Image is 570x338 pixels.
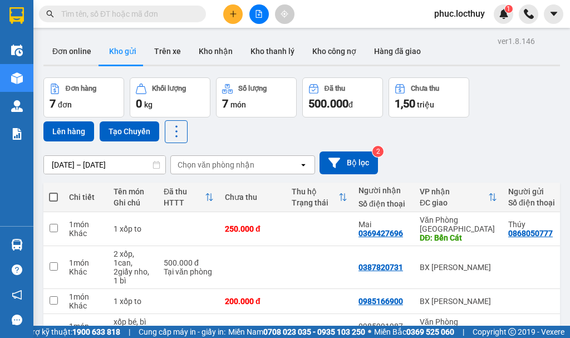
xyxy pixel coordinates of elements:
div: Người gửi [508,187,558,196]
sup: 1 [505,5,513,13]
button: Tạo Chuyến [100,121,159,141]
div: Trạng thái [292,198,338,207]
span: 1 [507,5,510,13]
button: plus [223,4,243,24]
span: 0 [136,97,142,110]
div: Văn Phòng [GEOGRAPHIC_DATA] [420,215,497,233]
div: Thu hộ [292,187,338,196]
div: 1 món [69,258,102,267]
div: VP nhận [420,187,488,196]
strong: 1900 633 818 [72,327,120,336]
div: Mai [358,220,409,229]
img: warehouse-icon [11,45,23,56]
div: Đã thu [325,85,345,92]
span: plus [229,10,237,18]
span: search [46,10,54,18]
span: | [129,326,130,338]
img: solution-icon [11,128,23,140]
div: 0868050777 [508,229,553,238]
div: 1 xốp to [114,297,153,306]
span: Miền Bắc [374,326,454,338]
div: 1 xốp to [114,224,153,233]
div: HTTT [164,198,205,207]
span: file-add [255,10,263,18]
button: Đơn online [43,38,100,65]
span: | [463,326,464,338]
div: 0985166900 [358,297,403,306]
button: Chưa thu1,50 triệu [389,77,469,117]
div: 500.000 đ [164,258,214,267]
span: kg [144,100,153,109]
div: BX [PERSON_NAME] [420,263,497,272]
div: 0985991987 [358,322,409,331]
div: Khác [69,267,102,276]
div: 1 món [69,292,102,301]
button: Kho gửi [100,38,145,65]
div: Số lượng [238,85,267,92]
div: Tên món [114,187,153,196]
span: 7 [50,97,56,110]
button: Kho thanh lý [242,38,303,65]
th: Toggle SortBy [286,183,353,212]
span: triệu [417,100,434,109]
span: 500.000 [308,97,348,110]
button: aim [275,4,294,24]
div: Số điện thoại [508,198,558,207]
span: Hỗ trợ kỹ thuật: [18,326,120,338]
div: 1 món [69,220,102,229]
span: Miền Nam [228,326,365,338]
span: message [12,315,22,325]
svg: open [299,160,308,169]
div: Đơn hàng [66,85,96,92]
button: Kho nhận [190,38,242,65]
span: question-circle [12,264,22,275]
strong: 0708 023 035 - 0935 103 250 [263,327,365,336]
img: icon-new-feature [499,9,509,19]
button: Đã thu500.000đ [302,77,383,117]
th: Toggle SortBy [158,183,219,212]
button: Khối lượng0kg [130,77,210,117]
button: Bộ lọc [320,151,378,174]
button: Số lượng7món [216,77,297,117]
div: 250.000 đ [225,224,281,233]
div: Chưa thu [411,85,439,92]
div: 1 món [69,322,102,331]
button: caret-down [544,4,563,24]
span: 7 [222,97,228,110]
div: Tại văn phòng [164,267,214,276]
span: copyright [508,328,516,336]
div: Đã thu [164,187,205,196]
button: Hàng đã giao [365,38,430,65]
div: ĐC giao [420,198,488,207]
div: BX [PERSON_NAME] [420,297,497,306]
input: Tìm tên, số ĐT hoặc mã đơn [61,8,193,20]
div: 2 xốp, 1can, 2giấy nho, 1 bì [114,249,153,285]
span: aim [281,10,288,18]
sup: 2 [372,146,384,157]
img: warehouse-icon [11,72,23,84]
span: đơn [58,100,72,109]
img: logo-vxr [9,7,24,24]
button: Kho công nợ [303,38,365,65]
div: Khối lượng [152,85,186,92]
span: notification [12,290,22,300]
div: Thúy [508,220,558,229]
img: warehouse-icon [11,100,23,112]
button: Trên xe [145,38,190,65]
img: phone-icon [524,9,534,19]
span: phuc.locthuy [425,7,494,21]
span: ⚪️ [368,330,371,334]
span: caret-down [549,9,559,19]
div: ver 1.8.146 [498,35,535,47]
img: warehouse-icon [11,239,23,251]
div: DĐ: Bến Cát [420,233,497,242]
div: Ghi chú [114,198,153,207]
div: Số điện thoại [358,199,409,208]
strong: 0369 525 060 [406,327,454,336]
div: 0387820731 [358,263,403,272]
span: món [230,100,246,109]
th: Toggle SortBy [414,183,503,212]
div: Người nhận [358,186,409,195]
span: 1,50 [395,97,415,110]
button: file-add [249,4,269,24]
